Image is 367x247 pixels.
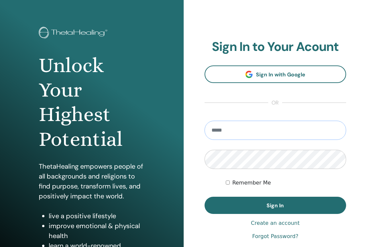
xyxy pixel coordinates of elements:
div: Keep me authenticated indefinitely or until I manually logout [226,179,346,187]
a: Forgot Password? [252,232,298,240]
button: Sign In [205,197,346,214]
li: live a positive lifestyle [49,211,145,221]
label: Remember Me [232,179,271,187]
span: or [268,99,282,107]
span: Sign In with Google [256,71,305,78]
a: Create an account [251,219,300,227]
h2: Sign In to Your Acount [205,39,346,55]
li: improve emotional & physical health [49,221,145,241]
a: Sign In with Google [205,65,346,83]
p: ThetaHealing empowers people of all backgrounds and religions to find purpose, transform lives, a... [39,161,145,201]
span: Sign In [267,202,284,209]
h1: Unlock Your Highest Potential [39,53,145,152]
